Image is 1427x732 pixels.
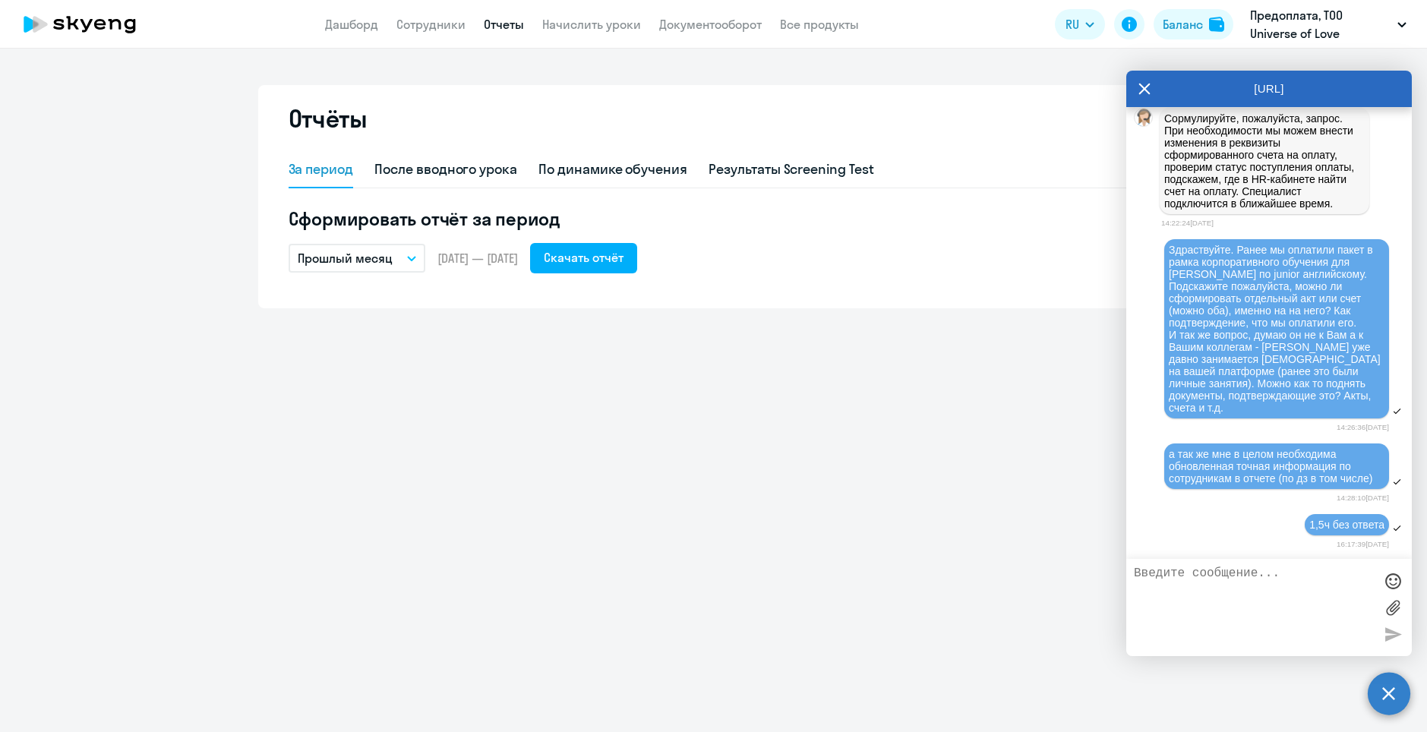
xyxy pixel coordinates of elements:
div: Скачать отчёт [544,248,624,267]
img: bot avatar [1135,109,1154,131]
div: По динамике обучения [538,159,687,179]
div: Результаты Screening Test [709,159,874,179]
time: 14:28:10[DATE] [1337,494,1389,502]
img: balance [1209,17,1224,32]
button: RU [1055,9,1105,39]
time: 14:22:24[DATE] [1161,219,1214,227]
span: Сормулируйте, пожалуйста, запрос. При необходимости мы можем внести изменения в реквизиты сформир... [1164,112,1357,210]
a: Дашборд [325,17,378,32]
a: Сотрудники [396,17,466,32]
a: Все продукты [780,17,859,32]
label: Лимит 10 файлов [1381,596,1404,619]
button: Балансbalance [1154,9,1233,39]
div: После вводного урока [374,159,517,179]
time: 16:17:39[DATE] [1337,540,1389,548]
h5: Сформировать отчёт за период [289,207,1139,231]
button: Скачать отчёт [530,243,637,273]
span: Здраствуйте. Ранее мы оплатили пакет в рамка корпоративного обучения для [PERSON_NAME] по junior ... [1169,244,1384,414]
span: RU [1066,15,1079,33]
a: Начислить уроки [542,17,641,32]
span: [DATE] — [DATE] [437,250,518,267]
span: 1,5ч без ответа [1309,519,1384,531]
a: Документооборот [659,17,762,32]
a: Отчеты [484,17,524,32]
h2: Отчёты [289,103,368,134]
button: Прошлый месяц [289,244,425,273]
div: Баланс [1163,15,1203,33]
button: Предоплата, ТОО Universe of Love (Универсе оф лове) [1242,6,1414,43]
p: Предоплата, ТОО Universe of Love (Универсе оф лове) [1250,6,1391,43]
time: 14:26:36[DATE] [1337,423,1389,431]
span: а так же мне в целом необходима обновленная точная информация по сотрудникам в отчете (по дз в то... [1169,448,1372,484]
p: Прошлый месяц [298,249,393,267]
div: За период [289,159,354,179]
